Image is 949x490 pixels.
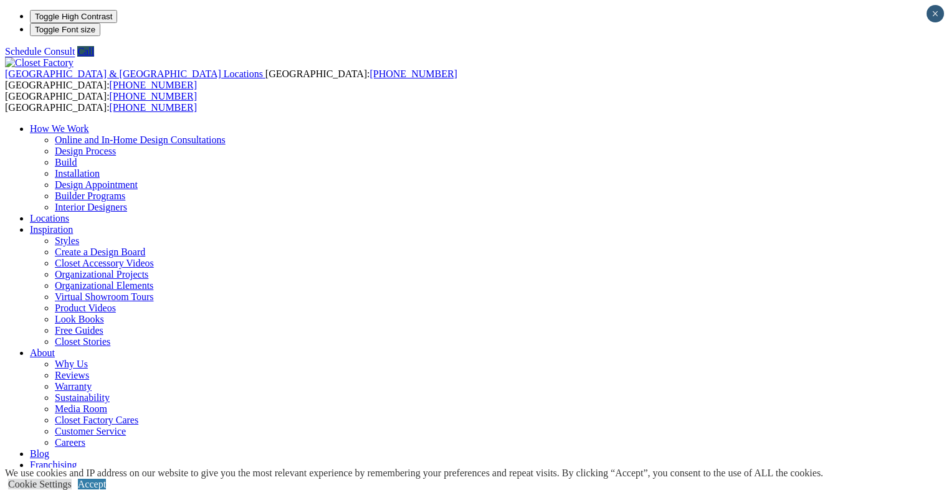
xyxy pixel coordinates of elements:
a: [PHONE_NUMBER] [110,91,197,101]
a: Design Process [55,146,116,156]
a: Styles [55,235,79,246]
span: Toggle Font size [35,25,95,34]
a: Builder Programs [55,191,125,201]
a: Closet Stories [55,336,110,347]
a: Sustainability [55,392,110,403]
button: Toggle High Contrast [30,10,117,23]
a: Create a Design Board [55,247,145,257]
span: [GEOGRAPHIC_DATA]: [GEOGRAPHIC_DATA]: [5,68,457,90]
a: Organizational Elements [55,280,153,291]
a: [GEOGRAPHIC_DATA] & [GEOGRAPHIC_DATA] Locations [5,68,265,79]
a: Media Room [55,403,107,414]
img: Closet Factory [5,57,74,68]
a: Build [55,157,77,167]
span: [GEOGRAPHIC_DATA] & [GEOGRAPHIC_DATA] Locations [5,68,263,79]
a: Interior Designers [55,202,127,212]
a: Customer Service [55,426,126,436]
a: Installation [55,168,100,179]
a: Franchising [30,459,77,470]
a: [PHONE_NUMBER] [110,102,197,113]
a: Free Guides [55,325,103,336]
span: [GEOGRAPHIC_DATA]: [GEOGRAPHIC_DATA]: [5,91,197,113]
a: Call [77,46,94,57]
a: Product Videos [55,303,116,313]
a: Reviews [55,370,89,380]
a: Inspiration [30,224,73,235]
a: Schedule Consult [5,46,75,57]
button: Toggle Font size [30,23,100,36]
a: Online and In-Home Design Consultations [55,134,226,145]
a: Locations [30,213,69,224]
a: Look Books [55,314,104,324]
a: Closet Accessory Videos [55,258,154,268]
a: [PHONE_NUMBER] [370,68,457,79]
a: Careers [55,437,85,448]
a: Design Appointment [55,179,138,190]
button: Close [927,5,944,22]
a: [PHONE_NUMBER] [110,80,197,90]
a: How We Work [30,123,89,134]
a: Cookie Settings [8,479,72,489]
span: Toggle High Contrast [35,12,112,21]
a: Why Us [55,359,88,369]
a: Blog [30,448,49,459]
a: About [30,347,55,358]
a: Accept [78,479,106,489]
a: Closet Factory Cares [55,415,138,425]
a: Warranty [55,381,92,392]
a: Organizational Projects [55,269,148,280]
a: Virtual Showroom Tours [55,291,154,302]
div: We use cookies and IP address on our website to give you the most relevant experience by remember... [5,468,823,479]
